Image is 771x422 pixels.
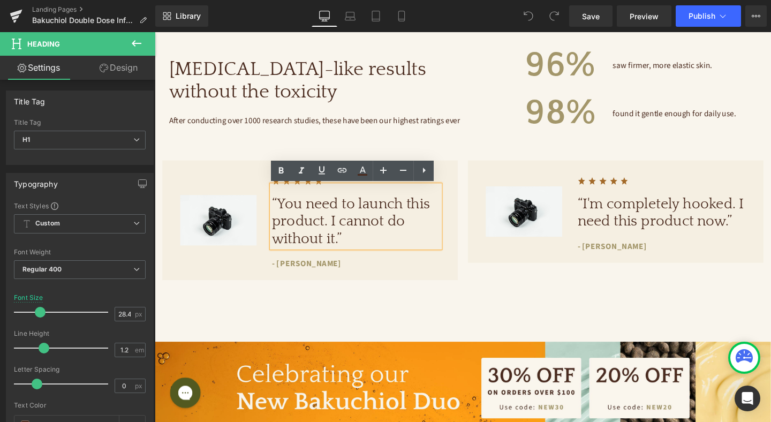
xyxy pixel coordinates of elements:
a: Desktop [312,5,337,27]
div: Text Styles [14,201,146,210]
a: Laptop [337,5,363,27]
span: After conducting over 1000 research studies, these have been our highest ratings ever [15,87,321,99]
h3: 98% [390,63,471,108]
span: Bakuchiol Double Dose Informational LP [32,16,135,25]
button: More [745,5,767,27]
span: Save [582,11,600,22]
button: Publish [676,5,741,27]
span: Publish [689,12,715,20]
div: Title Tag [14,119,146,126]
button: Redo [543,5,565,27]
h3: 96% [390,13,471,58]
p: - [PERSON_NAME] [444,219,621,232]
span: Heading [27,40,60,48]
b: Regular 400 [22,265,62,273]
span: px [135,311,144,318]
div: Line Height [14,330,146,337]
div: Font Size [14,294,43,302]
a: New Library [155,5,208,27]
div: Font Weight [14,248,146,256]
b: Custom [35,219,60,228]
span: Library [176,11,201,21]
a: Design [80,56,157,80]
h3: [MEDICAL_DATA]-like results without the toxicity [15,27,338,76]
span: saw firmer, more elastic skin. [481,29,586,41]
span: found it gentle enough for daily use. [481,80,611,92]
b: H1 [22,135,30,144]
a: Landing Pages [32,5,155,14]
h1: “You need to launch this product. I cannot do without it.” [123,172,300,227]
span: em [135,346,144,353]
span: Preview [630,11,659,22]
a: Preview [617,5,671,27]
div: Typography [14,174,58,189]
div: Title Tag [14,91,46,106]
p: - [PERSON_NAME] [123,237,300,250]
div: Open Intercom Messenger [735,386,760,411]
a: Mobile [389,5,414,27]
button: Undo [518,5,539,27]
div: Letter Spacing [14,366,146,373]
span: px [135,382,144,389]
a: Tablet [363,5,389,27]
div: Text Color [14,402,146,409]
h1: “I'm completely hooked. I need this product now.” [444,172,621,208]
iframe: Gorgias live chat messenger [11,359,54,399]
